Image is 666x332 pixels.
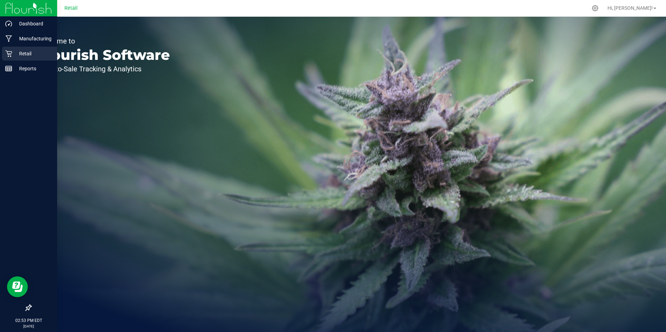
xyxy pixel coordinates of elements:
p: Retail [12,49,54,58]
p: Dashboard [12,19,54,28]
span: Hi, [PERSON_NAME]! [607,5,653,11]
inline-svg: Reports [5,65,12,72]
div: Manage settings [591,5,599,11]
inline-svg: Retail [5,50,12,57]
iframe: Resource center [7,276,28,297]
span: Retail [64,5,78,11]
p: [DATE] [3,324,54,329]
p: Seed-to-Sale Tracking & Analytics [38,65,170,72]
p: Manufacturing [12,34,54,43]
inline-svg: Dashboard [5,20,12,27]
p: 02:53 PM EDT [3,317,54,324]
p: Reports [12,64,54,73]
p: Welcome to [38,38,170,45]
inline-svg: Manufacturing [5,35,12,42]
p: Flourish Software [38,48,170,62]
